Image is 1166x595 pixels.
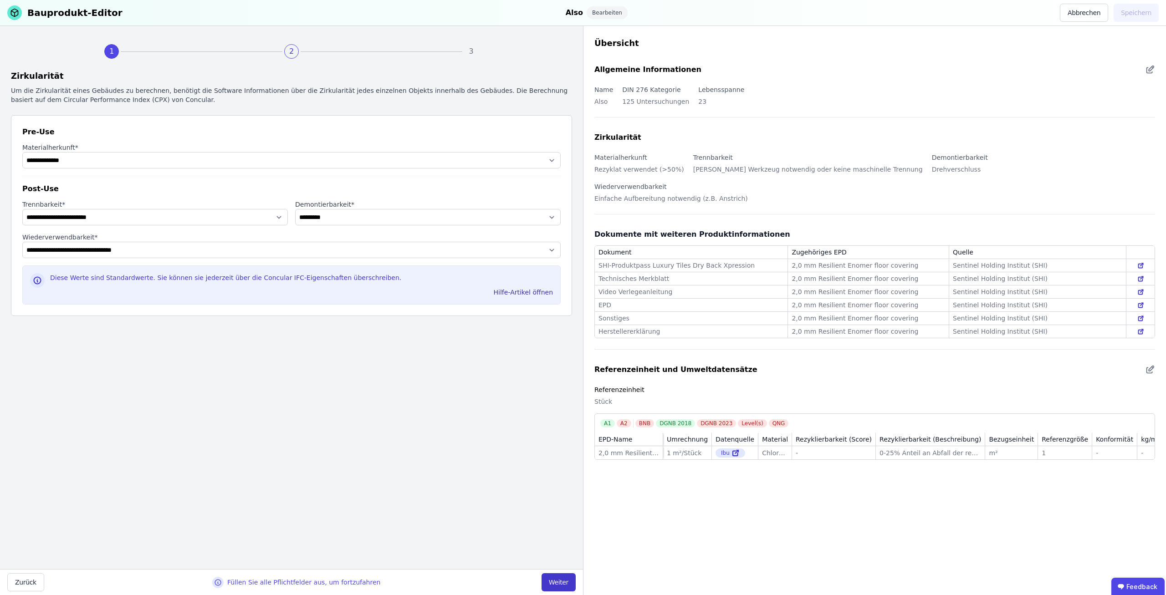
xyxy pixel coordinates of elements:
button: Speichern [1114,4,1159,22]
div: 2,0 mm Resilient Enomer floor covering [792,327,945,336]
div: Zirkularität [594,132,641,143]
div: BNB [635,419,654,427]
div: 1 [1042,448,1088,458]
div: DGNB 2023 [697,419,736,427]
div: 125 Untersuchungen [622,95,689,113]
div: 2,0 mm Resilient Enomer floor covering [792,261,945,270]
div: Bearbeiten [587,6,628,19]
label: audits.requiredField [22,200,288,209]
div: Konformität [1096,435,1133,444]
div: Chloropren-Kautschuk (Neopren) [762,448,788,458]
label: Lebensspanne [698,86,744,93]
div: 1 [104,44,119,59]
button: Weiter [542,573,576,591]
div: Sentinel Holding Institut (SHI) [953,287,1122,296]
div: Post-Use [22,183,561,194]
div: Rezyklat verwendet (>50%) [594,163,684,181]
div: Also [594,95,613,113]
div: Einfache Aufbereitung notwendig (z.B. Anstrich) [594,192,748,210]
div: Sentinel Holding Institut (SHI) [953,300,1122,310]
div: [PERSON_NAME] Werkzeug notwendig oder keine maschinelle Trennung [693,163,923,181]
div: Zugehöriges EPD [792,248,846,257]
div: Datenquelle [716,435,754,444]
div: Zirkularität [11,70,572,82]
div: DGNB 2018 [656,419,695,427]
label: Materialherkunft [594,154,647,161]
div: QNG [769,419,789,427]
div: Übersicht [594,37,1155,50]
label: Demontierbarkeit [932,154,988,161]
div: Ibu [716,448,745,458]
div: Dokumente mit weiteren Produktinformationen [594,229,1155,240]
div: Sentinel Holding Institut (SHI) [953,327,1122,336]
div: EPD-Name [598,435,632,444]
button: Abbrechen [1060,4,1108,22]
div: Dokument [598,248,632,257]
div: Also [566,6,583,19]
div: Material [762,435,788,444]
div: kg/m [1141,435,1157,444]
div: m² [989,448,1034,458]
div: Sonstiges [598,314,784,323]
div: Diese Werte sind Standardwerte. Sie können sie jederzeit über die Concular IFC-Eigenschaften über... [50,273,553,286]
div: Umrechnung [667,435,708,444]
div: Sentinel Holding Institut (SHI) [953,314,1122,323]
label: audits.requiredField [22,143,561,152]
div: Referenzeinheit und Umweltdatensätze [594,364,757,375]
button: Zurück [7,573,44,591]
div: Level(s) [738,419,767,427]
label: Name [594,86,613,93]
div: 3 [464,44,479,59]
div: Sentinel Holding Institut (SHI) [953,261,1122,270]
div: A2 [617,419,631,427]
div: Rezyklierbarkeit (Beschreibung) [880,435,981,444]
div: 2,0 mm Resilient Enomer floor covering [792,287,945,296]
div: Füllen Sie alle Pflichtfelder aus, um fortzufahren [227,578,380,587]
div: - [1141,448,1157,458]
div: SHI-Produktpass Luxury Tiles Dry Back Xpression [598,261,784,270]
div: 2,0 mm Resilient Enomer floor covering [792,314,945,323]
div: Stück [594,395,1155,413]
div: 2,0 mm Resilient Enomer floor covering [792,274,945,283]
div: Bezugseinheit [989,435,1034,444]
div: EPD [598,300,784,310]
div: Pre-Use [22,127,561,137]
label: DIN 276 Kategorie [622,86,680,93]
div: Rezyklierbarkeit (Score) [796,435,872,444]
button: Hilfe-Artikel öffnen [490,285,557,300]
div: Quelle [953,248,973,257]
div: A1 [600,419,615,427]
div: Technisches Merkblatt [598,274,784,283]
div: 0-25% Anteil an Abfall der recycled wird [880,448,981,458]
div: Herstellererklärung [598,327,784,336]
div: Allgemeine Informationen [594,64,701,75]
div: 1 m²/Stück [667,448,708,458]
div: 2,0 mm Resilient Enomer floor covering [598,448,659,458]
label: Referenzeinheit [594,386,644,393]
div: 2,0 mm Resilient Enomer floor covering [792,300,945,310]
div: Drehverschluss [932,163,988,181]
div: Referenzgröße [1042,435,1088,444]
label: Trennbarkeit [693,154,733,161]
div: Sentinel Holding Institut (SHI) [953,274,1122,283]
div: Bauprodukt-Editor [27,6,123,19]
div: - [1096,448,1133,458]
div: 23 [698,95,744,113]
div: Um die Zirkularität eines Gebäudes zu berechnen, benötigt die Software Informationen über die Zir... [11,86,572,104]
div: Video Verlegeanleitung [598,287,784,296]
label: audits.requiredField [22,233,561,242]
div: 2 [284,44,299,59]
div: - [796,448,872,458]
label: audits.requiredField [295,200,561,209]
label: Wiederverwendbarkeit [594,183,667,190]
